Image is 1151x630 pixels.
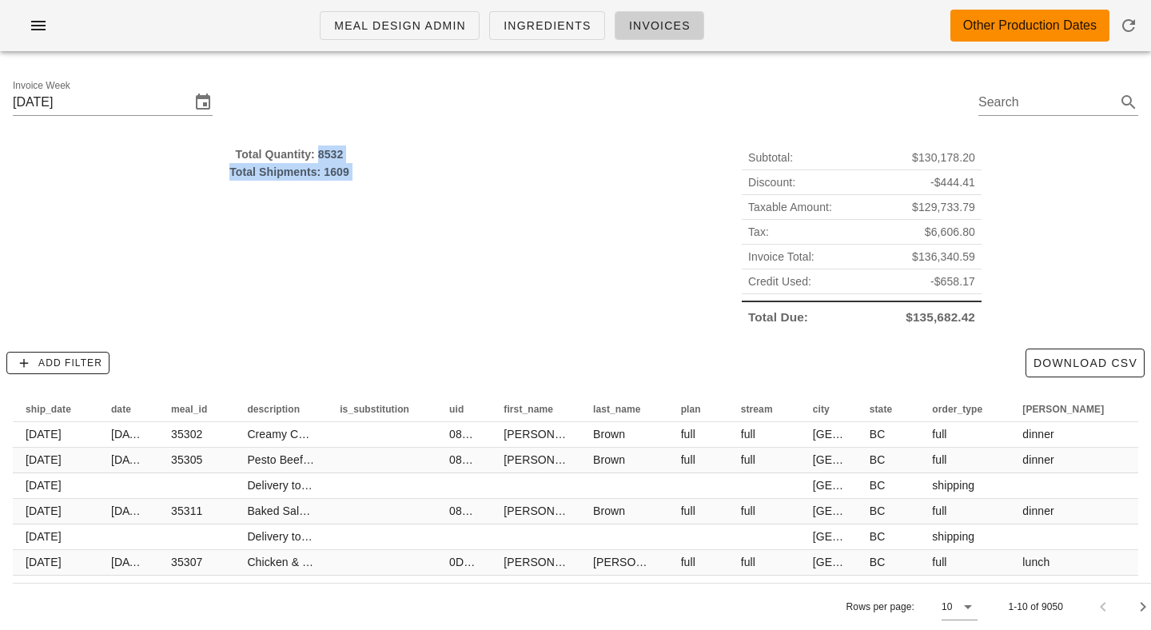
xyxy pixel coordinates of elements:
[813,404,830,415] span: city
[111,453,147,466] span: [DATE]
[930,173,975,191] span: -$444.41
[932,479,974,492] span: shipping
[320,11,480,40] a: Meal Design Admin
[932,428,946,441] span: full
[247,581,355,594] span: Chili with Pork Chops
[681,453,695,466] span: full
[846,584,978,630] div: Rows per page:
[870,504,886,517] span: BC
[813,581,930,594] span: [GEOGRAPHIC_DATA]
[449,453,619,466] span: 08HtNpkyZMdaNfog0j35Lis5a8L2
[247,428,428,441] span: Creamy Chicken & Vegetable Pasta
[593,453,625,466] span: Brown
[593,428,625,441] span: Brown
[748,248,814,265] span: Invoice Total:
[681,581,695,594] span: full
[813,504,930,517] span: [GEOGRAPHIC_DATA]
[593,556,686,568] span: [PERSON_NAME]
[912,248,975,265] span: $136,340.59
[857,397,920,422] th: state: Not sorted. Activate to sort ascending.
[449,556,632,568] span: 0Deiml0YcsepeSXGQksxdCxGb0e2
[748,149,793,166] span: Subtotal:
[504,504,596,517] span: [PERSON_NAME]
[449,428,619,441] span: 08HtNpkyZMdaNfog0j35Lis5a8L2
[111,404,131,415] span: date
[6,352,110,374] button: Add Filter
[925,223,975,241] span: $6,606.80
[1022,404,1104,415] span: [PERSON_NAME]
[593,504,625,517] span: Brown
[333,19,466,32] span: Meal Design Admin
[748,173,795,191] span: Discount:
[1022,428,1054,441] span: dinner
[491,397,580,422] th: first_name: Not sorted. Activate to sort ascending.
[111,428,147,441] span: [DATE]
[628,19,691,32] span: Invoices
[504,453,596,466] span: [PERSON_NAME]
[919,397,1010,422] th: order_type: Not sorted. Activate to sort ascending.
[26,428,62,441] span: [DATE]
[1008,600,1063,614] div: 1-10 of 9050
[436,397,491,422] th: uid: Not sorted. Activate to sort ascending.
[171,504,202,517] span: 35311
[26,530,62,543] span: [DATE]
[932,453,946,466] span: full
[26,581,62,594] span: [DATE]
[932,504,946,517] span: full
[1033,357,1137,369] span: Download CSV
[503,19,591,32] span: Ingredients
[748,309,808,326] span: Total Due:
[98,397,158,422] th: date: Not sorted. Activate to sort ascending.
[26,404,71,415] span: ship_date
[26,479,62,492] span: [DATE]
[932,404,982,415] span: order_type
[580,397,668,422] th: last_name: Not sorted. Activate to sort ascending.
[1026,349,1145,377] button: Download CSV
[14,356,102,370] span: Add Filter
[870,581,886,594] span: BC
[449,404,464,415] span: uid
[171,428,202,441] span: 35302
[247,530,479,543] span: Delivery to [GEOGRAPHIC_DATA] (V5N 1R4)
[681,504,695,517] span: full
[111,556,147,568] span: [DATE]
[158,397,234,422] th: meal_id: Not sorted. Activate to sort ascending.
[449,581,632,594] span: 0Deiml0YcsepeSXGQksxdCxGb0e2
[593,581,686,594] span: [PERSON_NAME]
[741,428,755,441] span: full
[681,428,695,441] span: full
[870,428,886,441] span: BC
[13,163,566,181] div: Total Shipments: 1609
[748,273,811,290] span: Credit Used:
[800,397,857,422] th: city: Not sorted. Activate to sort ascending.
[741,404,773,415] span: stream
[504,404,553,415] span: first_name
[870,479,886,492] span: BC
[247,479,479,492] span: Delivery to [GEOGRAPHIC_DATA] (V5N 1R4)
[26,504,62,517] span: [DATE]
[813,556,930,568] span: [GEOGRAPHIC_DATA]
[728,397,800,422] th: stream: Not sorted. Activate to sort ascending.
[930,273,975,290] span: -$658.17
[681,556,695,568] span: full
[942,594,978,620] div: 10Rows per page:
[906,309,975,326] span: $135,682.42
[247,504,426,517] span: Baked Salmon, Cauliflower & Pesto
[171,404,207,415] span: meal_id
[813,453,930,466] span: [GEOGRAPHIC_DATA]
[171,581,202,594] span: 35308
[870,453,886,466] span: BC
[247,453,330,466] span: Pesto Beef Bowl
[340,404,409,415] span: is_substitution
[504,556,596,568] span: [PERSON_NAME]
[813,479,930,492] span: [GEOGRAPHIC_DATA]
[1010,397,1131,422] th: tod: Not sorted. Activate to sort ascending.
[171,453,202,466] span: 35305
[870,404,893,415] span: state
[963,16,1097,35] div: Other Production Dates
[1022,556,1049,568] span: lunch
[668,397,728,422] th: plan: Not sorted. Activate to sort ascending.
[1022,581,1054,594] span: dinner
[748,223,769,241] span: Tax:
[489,11,605,40] a: Ingredients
